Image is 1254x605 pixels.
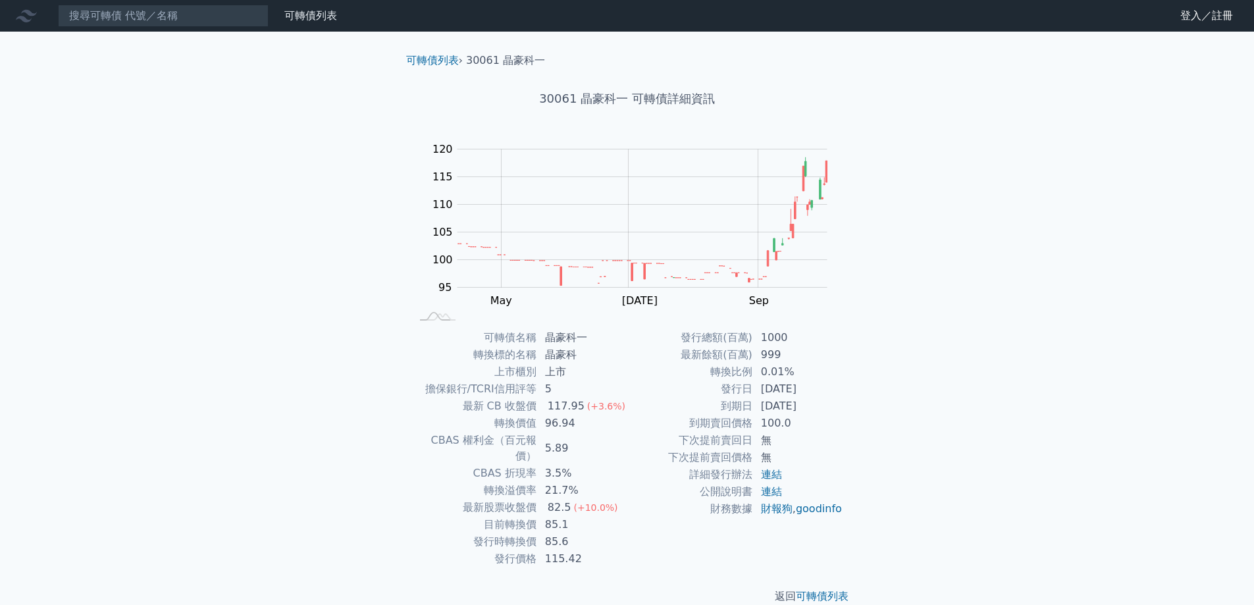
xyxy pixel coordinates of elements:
[537,346,627,363] td: 晶豪科
[627,415,753,432] td: 到期賣回價格
[411,415,537,432] td: 轉換價值
[284,9,337,22] a: 可轉債列表
[627,466,753,483] td: 詳細發行辦法
[761,502,793,515] a: 財報狗
[432,143,453,155] tspan: 120
[490,294,512,307] tspan: May
[411,482,537,499] td: 轉換溢價率
[432,253,453,266] tspan: 100
[411,346,537,363] td: 轉換標的名稱
[537,516,627,533] td: 85.1
[426,143,847,334] g: Chart
[411,499,537,516] td: 最新股票收盤價
[432,226,453,238] tspan: 105
[58,5,269,27] input: 搜尋可轉債 代號／名稱
[406,53,463,68] li: ›
[573,502,617,513] span: (+10.0%)
[796,502,842,515] a: goodinfo
[753,415,843,432] td: 100.0
[438,281,452,294] tspan: 95
[753,329,843,346] td: 1000
[627,381,753,398] td: 發行日
[753,398,843,415] td: [DATE]
[411,363,537,381] td: 上市櫃別
[537,482,627,499] td: 21.7%
[432,198,453,211] tspan: 110
[466,53,545,68] li: 30061 晶豪科一
[587,401,625,411] span: (+3.6%)
[1170,5,1243,26] a: 登入／註冊
[537,533,627,550] td: 85.6
[753,363,843,381] td: 0.01%
[411,432,537,465] td: CBAS 權利金（百元報價）
[537,550,627,567] td: 115.42
[753,449,843,466] td: 無
[411,329,537,346] td: 可轉債名稱
[627,432,753,449] td: 下次提前賣回日
[537,465,627,482] td: 3.5%
[537,363,627,381] td: 上市
[753,432,843,449] td: 無
[411,465,537,482] td: CBAS 折現率
[396,589,859,604] p: 返回
[545,398,587,414] div: 117.95
[537,415,627,432] td: 96.94
[627,363,753,381] td: 轉換比例
[753,346,843,363] td: 999
[411,398,537,415] td: 最新 CB 收盤價
[796,590,849,602] a: 可轉債列表
[411,381,537,398] td: 擔保銀行/TCRI信用評等
[627,346,753,363] td: 最新餘額(百萬)
[627,449,753,466] td: 下次提前賣回價格
[761,468,782,481] a: 連結
[396,90,859,108] h1: 30061 晶豪科一 可轉債詳細資訊
[753,381,843,398] td: [DATE]
[432,171,453,183] tspan: 115
[627,500,753,517] td: 財務數據
[622,294,658,307] tspan: [DATE]
[627,398,753,415] td: 到期日
[406,54,459,66] a: 可轉債列表
[537,432,627,465] td: 5.89
[545,500,574,515] div: 82.5
[537,329,627,346] td: 晶豪科一
[761,485,782,498] a: 連結
[749,294,769,307] tspan: Sep
[537,381,627,398] td: 5
[411,550,537,567] td: 發行價格
[411,516,537,533] td: 目前轉換價
[627,329,753,346] td: 發行總額(百萬)
[627,483,753,500] td: 公開說明書
[753,500,843,517] td: ,
[411,533,537,550] td: 發行時轉換價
